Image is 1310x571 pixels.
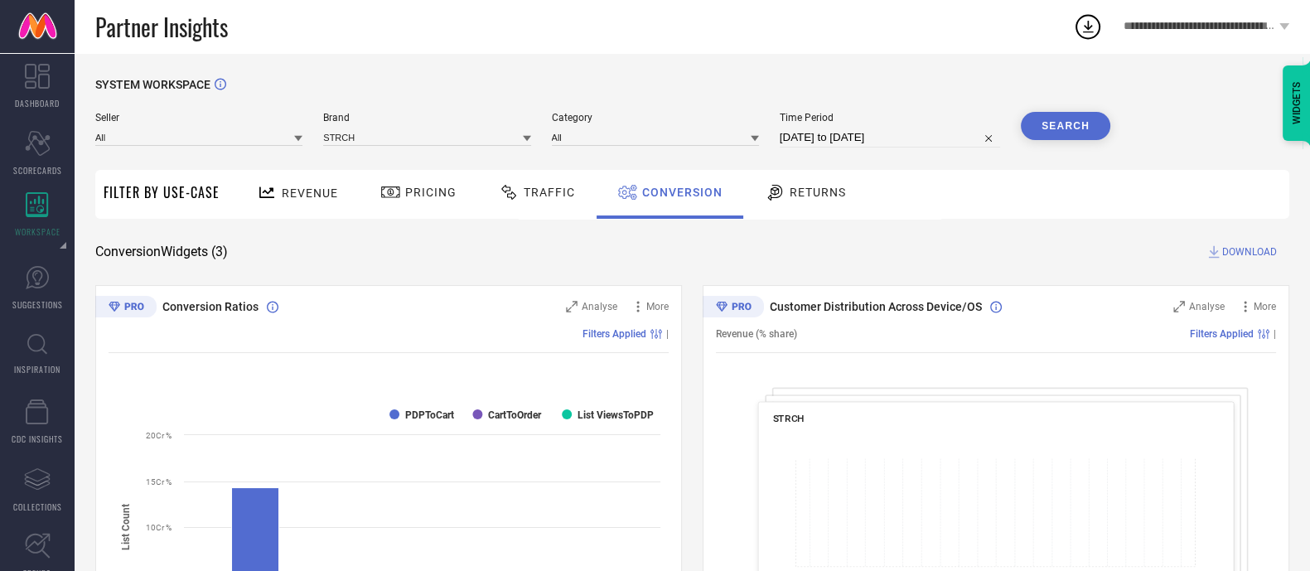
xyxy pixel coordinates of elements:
text: PDPToCart [405,409,454,421]
span: Analyse [1189,301,1225,312]
span: WORKSPACE [15,225,60,238]
text: 20Cr % [146,431,172,440]
span: DASHBOARD [15,97,60,109]
span: Revenue (% share) [716,328,797,340]
span: Analyse [582,301,617,312]
span: Conversion [642,186,723,199]
span: STRCH [773,413,805,424]
span: SCORECARDS [13,164,62,177]
span: INSPIRATION [14,363,60,375]
span: Pricing [405,186,457,199]
div: Premium [95,296,157,321]
button: Search [1021,112,1110,140]
div: Open download list [1073,12,1103,41]
span: Traffic [524,186,575,199]
span: CDC INSIGHTS [12,433,63,445]
span: | [666,328,669,340]
span: Partner Insights [95,10,228,44]
span: Seller [95,112,302,123]
span: Category [552,112,759,123]
span: Conversion Ratios [162,300,259,313]
span: | [1274,328,1276,340]
span: Customer Distribution Across Device/OS [770,300,982,313]
span: Conversion Widgets ( 3 ) [95,244,228,260]
span: Filters Applied [582,328,646,340]
svg: Zoom [566,301,578,312]
text: 15Cr % [146,477,172,486]
span: Brand [323,112,530,123]
tspan: List Count [120,504,132,550]
span: Filters Applied [1190,328,1254,340]
span: More [646,301,669,312]
span: COLLECTIONS [13,501,62,513]
span: DOWNLOAD [1222,244,1277,260]
span: SUGGESTIONS [12,298,63,311]
span: More [1254,301,1276,312]
span: Revenue [282,186,338,200]
svg: Zoom [1173,301,1185,312]
div: Premium [703,296,764,321]
span: SYSTEM WORKSPACE [95,78,210,91]
input: Select time period [780,128,1000,148]
span: Time Period [780,112,1000,123]
span: Filter By Use-Case [104,182,220,202]
text: 10Cr % [146,523,172,532]
span: Returns [790,186,846,199]
text: List ViewsToPDP [578,409,654,421]
text: CartToOrder [488,409,542,421]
